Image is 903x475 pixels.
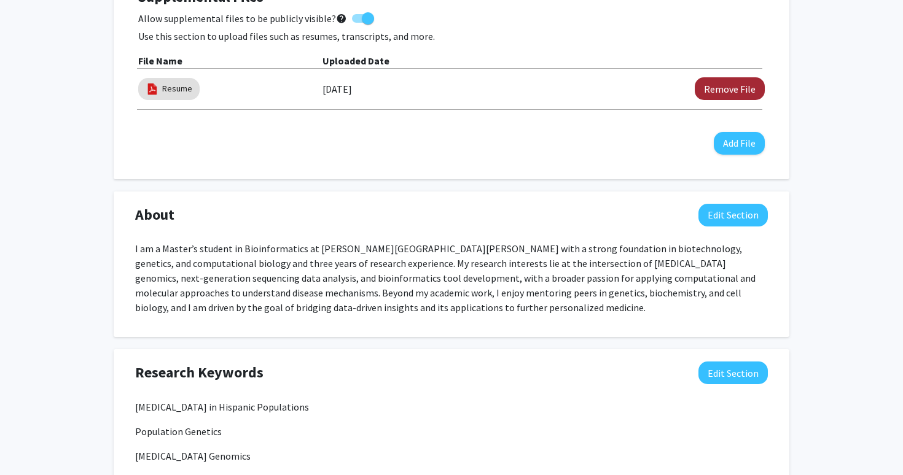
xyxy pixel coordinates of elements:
[146,82,159,96] img: pdf_icon.png
[135,241,768,315] p: I am a Master’s student in Bioinformatics at [PERSON_NAME][GEOGRAPHIC_DATA][PERSON_NAME] with a s...
[698,204,768,226] button: Edit About
[322,55,389,67] b: Uploaded Date
[135,449,768,463] p: [MEDICAL_DATA] Genomics
[138,11,347,26] span: Allow supplemental files to be publicly visible?
[162,82,192,95] a: Resume
[322,79,352,99] label: [DATE]
[336,11,347,26] mat-icon: help
[135,400,768,414] p: [MEDICAL_DATA] in Hispanic Populations
[138,29,765,44] p: Use this section to upload files such as resumes, transcripts, and more.
[695,77,765,100] button: Remove Resume File
[135,204,174,226] span: About
[138,55,182,67] b: File Name
[135,424,768,439] p: Population Genetics
[135,361,264,384] span: Research Keywords
[714,132,765,155] button: Add File
[9,420,52,466] iframe: Chat
[698,361,768,384] button: Edit Research Keywords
